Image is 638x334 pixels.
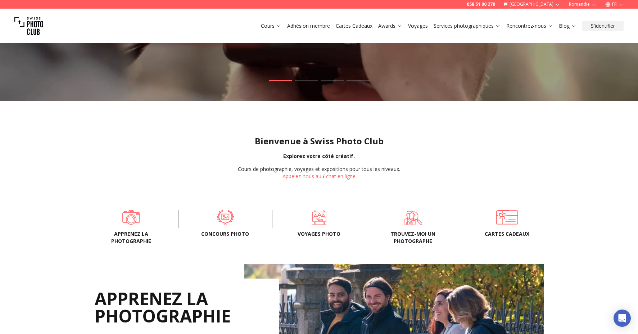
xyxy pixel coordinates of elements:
[556,21,579,31] button: Blog
[408,22,428,30] a: Voyages
[258,21,284,31] button: Cours
[472,210,542,225] a: Cartes cadeaux
[431,21,503,31] button: Services photographiques
[434,22,501,30] a: Services photographiques
[284,21,333,31] button: Adhésion membre
[378,210,448,225] a: Trouvez-moi un photographe
[375,21,405,31] button: Awards
[614,310,631,327] div: Open Intercom Messenger
[503,21,556,31] button: Rencontrez-nous
[506,22,553,30] a: Rencontrez-nous
[14,12,43,40] img: Swiss photo club
[284,210,354,225] a: Voyages photo
[472,230,542,238] span: Cartes cadeaux
[582,21,624,31] button: S'identifier
[467,1,495,7] a: 058 51 00 270
[287,22,330,30] a: Adhésion membre
[326,173,356,180] button: chat en ligne
[238,166,400,180] div: /
[6,135,632,147] h1: Bienvenue à Swiss Photo Club
[282,173,321,180] a: Appelez-nous au
[190,210,261,225] a: Concours Photo
[96,230,167,245] span: Apprenez la photographie
[238,166,400,173] div: Cours de photographie, voyages et expositions pour tous les niveaux.
[559,22,576,30] a: Blog
[6,153,632,160] div: Explorez votre côté créatif.
[284,230,354,238] span: Voyages photo
[405,21,431,31] button: Voyages
[333,21,375,31] button: Cartes Cadeaux
[190,230,261,238] span: Concours Photo
[378,230,448,245] span: Trouvez-moi un photographe
[96,210,167,225] a: Apprenez la photographie
[378,22,402,30] a: Awards
[336,22,372,30] a: Cartes Cadeaux
[261,22,281,30] a: Cours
